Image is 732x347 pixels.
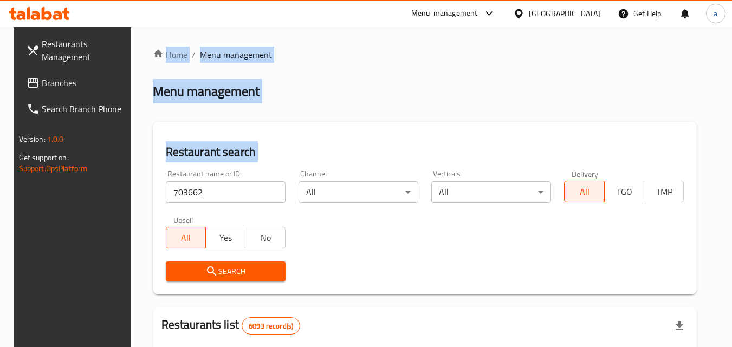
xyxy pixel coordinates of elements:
div: Menu-management [411,7,478,20]
div: Export file [666,313,692,339]
span: 1.0.0 [47,132,64,146]
h2: Restaurants list [161,317,301,335]
h2: Menu management [153,83,260,100]
nav: breadcrumb [153,48,697,61]
span: a [714,8,717,19]
span: Branches [42,76,127,89]
div: Total records count [242,317,300,335]
label: Delivery [572,170,599,178]
span: All [569,184,600,200]
a: Home [153,48,187,61]
button: TMP [644,181,684,202]
h2: Restaurant search [166,144,684,160]
span: Search Branch Phone [42,102,127,115]
a: Restaurants Management [18,31,136,70]
label: Upsell [173,216,193,224]
button: Yes [205,227,245,248]
button: TGO [604,181,644,202]
span: Get support on: [19,150,69,165]
span: All [171,230,202,246]
button: All [166,227,206,248]
button: Search [166,261,286,281]
span: TMP [649,184,679,200]
span: 6093 record(s) [242,321,300,331]
span: Restaurants Management [42,37,127,63]
input: Search for restaurant name or ID.. [166,181,286,203]
a: Search Branch Phone [18,96,136,122]
a: Support.OpsPlatform [19,161,88,175]
span: TGO [609,184,640,200]
div: [GEOGRAPHIC_DATA] [529,8,600,19]
div: All [299,181,418,203]
span: Search [174,265,277,278]
span: Version: [19,132,46,146]
button: No [245,227,285,248]
li: / [192,48,196,61]
a: Branches [18,70,136,96]
span: No [250,230,281,246]
button: All [564,181,604,202]
span: Yes [210,230,241,246]
span: Menu management [200,48,272,61]
div: All [431,181,551,203]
